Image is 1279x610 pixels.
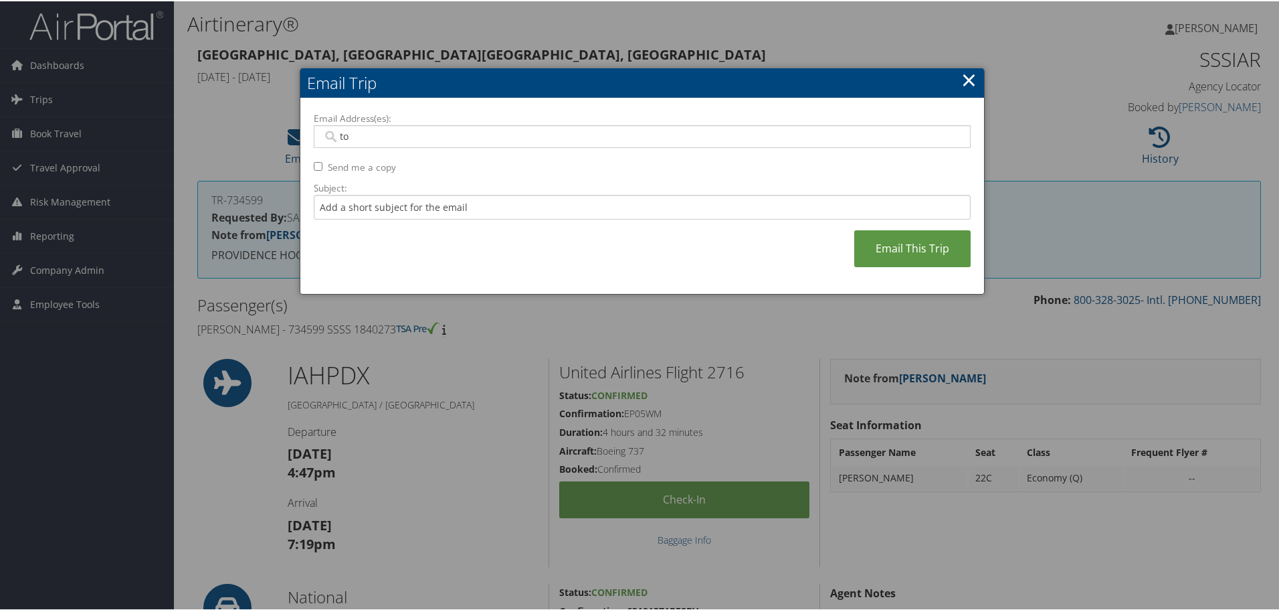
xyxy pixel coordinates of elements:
input: Email address (Separate multiple email addresses with commas) [322,129,961,142]
a: × [961,65,977,92]
label: Send me a copy [328,159,396,173]
input: Add a short subject for the email [314,194,971,218]
a: Email This Trip [854,229,971,266]
label: Email Address(es): [314,110,971,124]
label: Subject: [314,180,971,194]
h2: Email Trip [300,67,984,96]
